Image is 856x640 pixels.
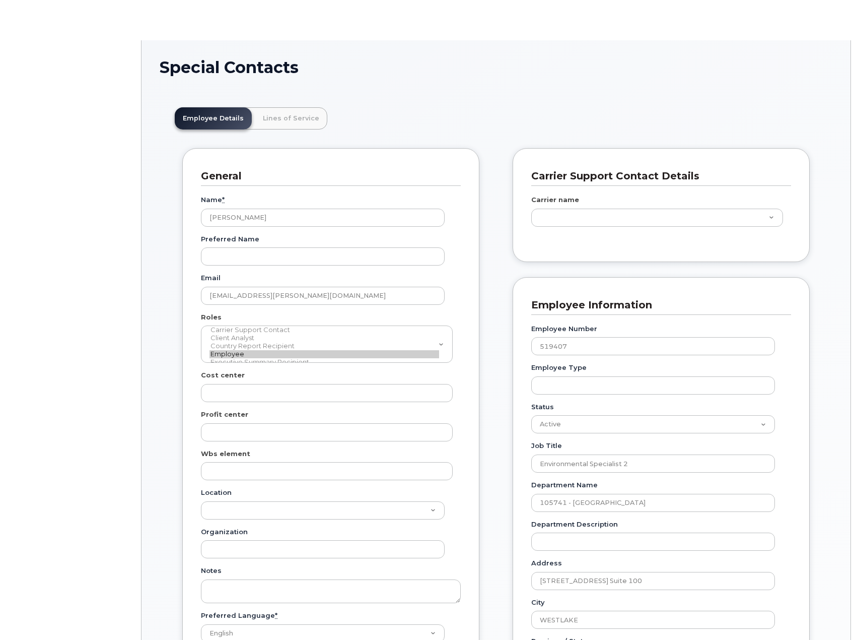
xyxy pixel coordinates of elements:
label: Name [201,195,225,205]
label: Employee Type [531,363,587,372]
label: Department Description [531,520,618,529]
abbr: required [275,611,277,619]
h1: Special Contacts [160,58,832,76]
label: Cost center [201,370,245,380]
label: Carrier name [531,195,579,205]
option: Carrier Support Contact [209,326,439,334]
label: Preferred Language [201,611,277,620]
a: Employee Details [175,107,252,130]
label: Email [201,273,221,283]
option: Client Analyst [209,334,439,342]
label: Location [201,488,232,497]
label: Department Name [531,480,598,490]
h3: General [201,169,453,183]
a: Lines of Service [255,107,327,130]
label: Notes [201,566,222,575]
h3: Employee Information [531,298,783,312]
label: Address [531,558,562,568]
h3: Carrier Support Contact Details [531,169,783,183]
label: Profit center [201,410,248,419]
label: Roles [201,312,222,322]
label: Employee Number [531,324,597,334]
abbr: required [222,196,225,204]
label: Organization [201,527,248,537]
label: City [531,598,545,607]
label: Preferred Name [201,234,259,244]
option: Country Report Recipient [209,342,439,350]
option: Employee [209,350,439,358]
label: Job Title [531,441,562,451]
label: Status [531,402,554,412]
option: Executive Summary Recipient [209,358,439,366]
label: Wbs element [201,449,250,459]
